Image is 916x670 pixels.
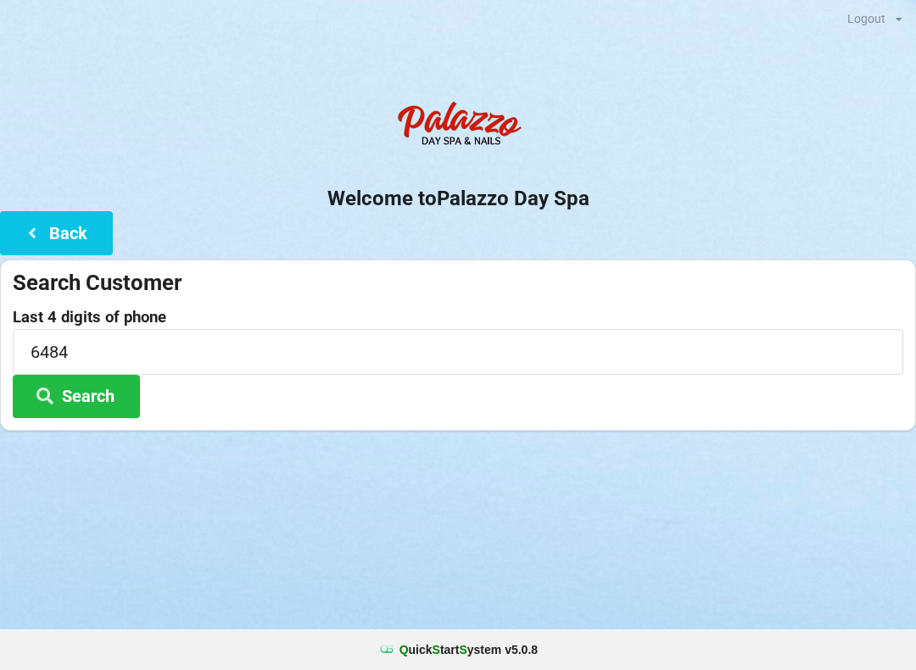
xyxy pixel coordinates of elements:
img: favicon.ico [378,641,395,658]
div: Logout [847,13,885,25]
div: Search Customer [13,269,903,297]
button: Search [13,375,140,418]
span: S [433,643,440,656]
b: uick tart ystem v 5.0.8 [399,641,538,658]
span: S [459,643,466,656]
label: Last 4 digits of phone [13,309,903,326]
span: Q [399,643,409,656]
input: 0000 [13,329,903,374]
img: PalazzoDaySpaNails-Logo.png [390,92,526,160]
